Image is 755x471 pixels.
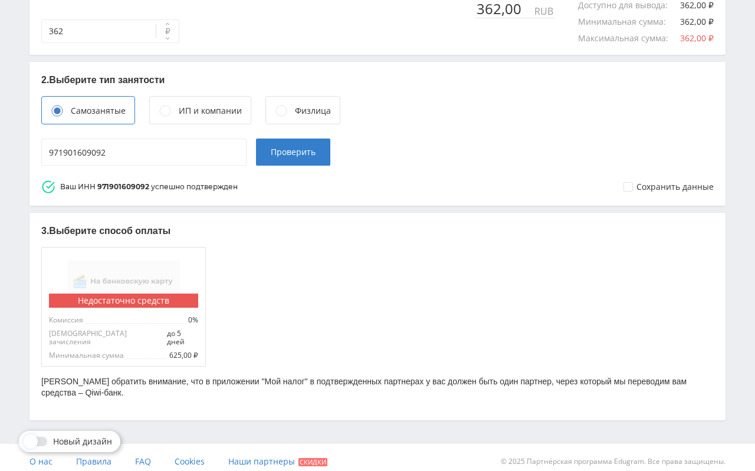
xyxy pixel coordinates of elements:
div: 362,00 [475,1,533,17]
button: ₽ [156,19,179,43]
span: [DEMOGRAPHIC_DATA] зачисления [49,330,165,346]
div: 362,00 ₽ [680,1,714,10]
span: Наши партнеры [228,456,295,467]
div: RUB [533,6,554,17]
p: 3. Выберите способ оплаты [41,225,714,238]
span: 0% [186,316,198,324]
div: Самозанятые [71,104,126,117]
div: Физлица [295,104,331,117]
div: Сохранить данные [636,182,714,192]
span: 625,00 ₽ [167,351,198,360]
span: 362,00 ₽ [680,32,714,44]
span: Комиссия [49,316,86,324]
div: Доступно для вывода : [578,1,679,10]
div: ИП и компании [179,104,242,117]
p: 2. Выберите тип занятости [41,74,714,87]
span: О нас [29,456,52,467]
img: На банковскую карту самозанятого [67,261,180,302]
span: Правила [76,456,111,467]
p: [PERSON_NAME] обратить внимание, что в приложении "Мой налог" в подтвержденных партнерах у вас до... [41,376,714,399]
span: Скидки [298,458,327,466]
span: до 5 дней [165,330,198,346]
span: FAQ [135,456,151,467]
div: Ваш ИНН успешно подтвержден [60,183,238,191]
span: Проверить [271,147,316,157]
div: Максимальная сумма : [578,34,680,43]
div: 362,00 ₽ [680,17,714,27]
span: Минимальная сумма [49,351,126,360]
strong: 971901609092 [96,182,151,191]
div: Недостаточно средств [49,294,198,308]
div: Минимальная сумма : [578,17,678,27]
span: Новый дизайн [53,437,112,446]
button: Проверить [256,139,330,166]
span: Cookies [175,456,205,467]
input: Введите ваш ИНН [41,139,247,166]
